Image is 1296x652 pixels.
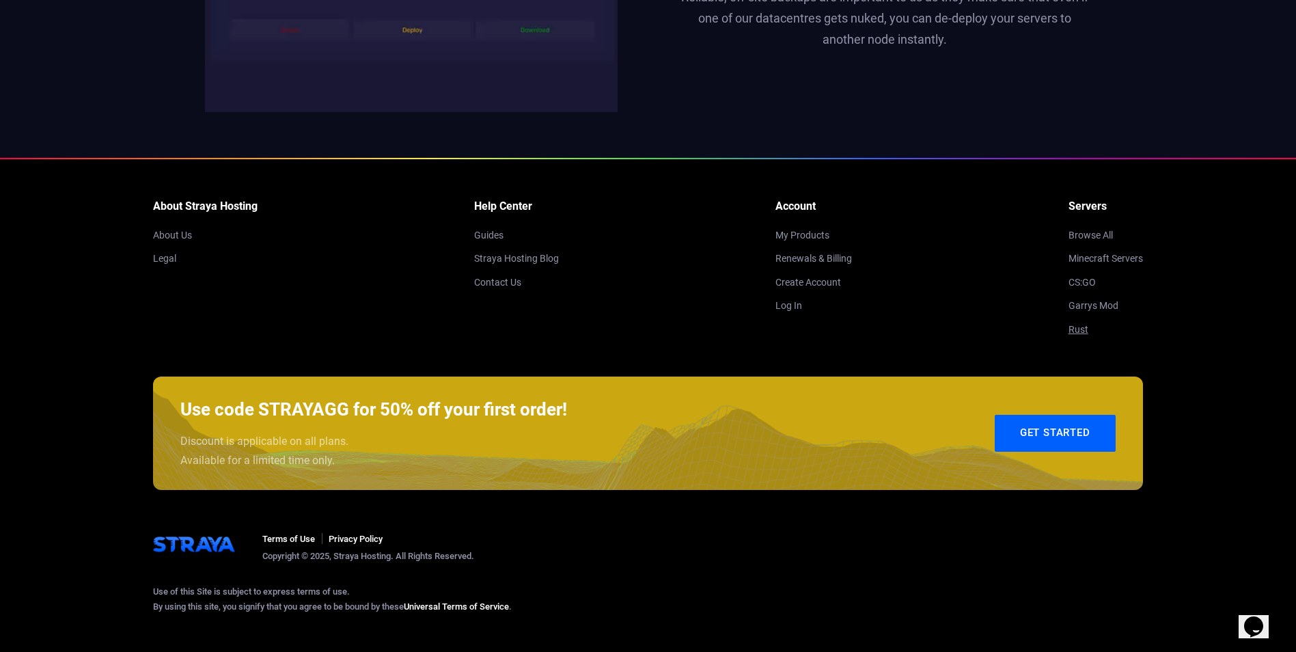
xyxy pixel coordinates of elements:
[153,230,192,241] a: About Us
[1068,277,1096,288] a: CS:GO
[1068,199,1143,214] li: Servers
[153,531,235,558] img: Straya Hosting
[775,277,841,288] a: Create Account
[329,534,383,544] a: Privacy Policy
[995,415,1116,452] a: Get Started
[775,253,852,264] a: Renewals & Billing
[474,199,559,214] li: Help Center
[262,534,315,544] a: Terms of Use
[1068,324,1088,335] a: Rust
[153,199,258,214] li: About Straya Hosting
[153,584,512,614] p: Use of this Site is subject to express terms of use. By using this site, you signify that you agr...
[404,601,509,612] a: Universal Terms of Service
[180,432,567,469] p: Discount is applicable on all plans. Available for a limited time only.
[474,277,521,288] a: Contact Us
[775,199,852,214] li: Account
[474,253,559,264] a: Straya Hosting Blog
[474,230,504,241] a: Guides
[1068,230,1113,241] a: Browse All
[153,253,176,264] a: Legal
[1068,253,1143,264] a: Minecraft Servers
[262,549,474,564] p: Copyright © 2025, Straya Hosting. All Rights Reserved.
[180,397,567,422] h4: Use code STRAYAGG for 50% off your first order!
[775,300,802,311] a: Log In
[1239,597,1282,638] iframe: chat widget
[1068,300,1118,311] a: Garrys Mod
[775,230,829,241] a: My Products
